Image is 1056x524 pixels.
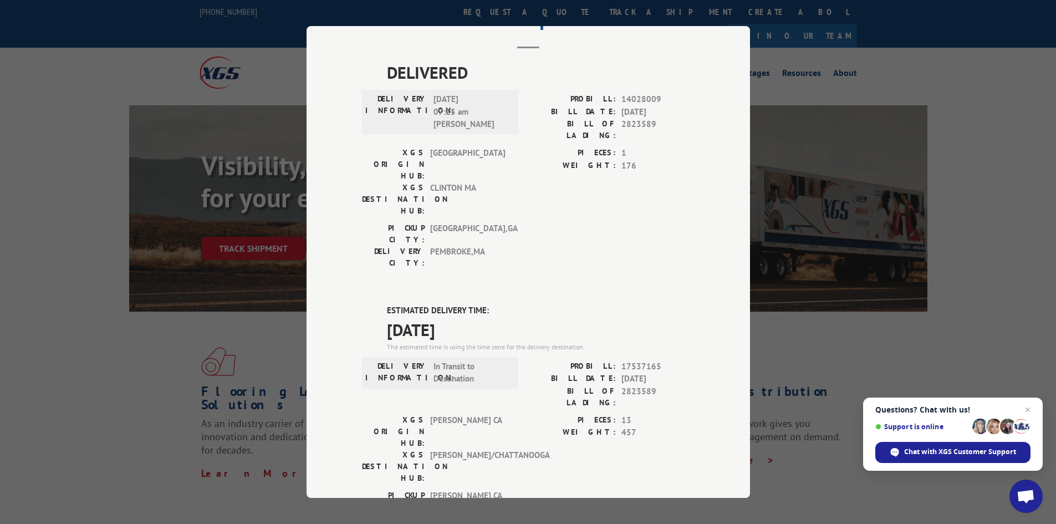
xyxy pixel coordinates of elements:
[621,426,695,439] span: 457
[387,342,695,352] div: The estimated time is using the time zone for the delivery destination.
[362,449,425,484] label: XGS DESTINATION HUB:
[433,93,508,131] span: [DATE] 07:25 am [PERSON_NAME]
[528,160,616,172] label: WEIGHT:
[621,360,695,373] span: 17537165
[621,160,695,172] span: 176
[621,414,695,427] span: 13
[430,182,505,217] span: CLINTON MA
[621,118,695,141] span: 2823589
[387,317,695,342] span: [DATE]
[430,490,505,513] span: [PERSON_NAME] , CA
[430,414,505,449] span: [PERSON_NAME] CA
[528,385,616,409] label: BILL OF LADING:
[362,222,425,246] label: PICKUP CITY:
[621,93,695,106] span: 14028009
[430,147,505,182] span: [GEOGRAPHIC_DATA]
[365,360,428,385] label: DELIVERY INFORMATION:
[362,414,425,449] label: XGS ORIGIN HUB:
[387,304,695,317] label: ESTIMATED DELIVERY TIME:
[904,447,1016,457] span: Chat with XGS Customer Support
[528,118,616,141] label: BILL OF LADING:
[433,360,508,385] span: In Transit to Destination
[528,360,616,373] label: PROBILL:
[387,60,695,85] span: DELIVERED
[875,442,1031,463] span: Chat with XGS Customer Support
[621,373,695,385] span: [DATE]
[365,93,428,131] label: DELIVERY INFORMATION:
[362,147,425,182] label: XGS ORIGIN HUB:
[875,423,968,431] span: Support is online
[430,222,505,246] span: [GEOGRAPHIC_DATA] , GA
[1009,480,1043,513] a: Open chat
[528,414,616,427] label: PIECES:
[528,426,616,439] label: WEIGHT:
[528,93,616,106] label: PROBILL:
[362,246,425,269] label: DELIVERY CITY:
[621,106,695,119] span: [DATE]
[430,246,505,269] span: PEMBROKE , MA
[528,373,616,385] label: BILL DATE:
[430,449,505,484] span: [PERSON_NAME]/CHATTANOOGA
[362,490,425,513] label: PICKUP CITY:
[621,147,695,160] span: 1
[621,385,695,409] span: 2823589
[528,147,616,160] label: PIECES:
[875,405,1031,414] span: Questions? Chat with us!
[362,182,425,217] label: XGS DESTINATION HUB:
[528,106,616,119] label: BILL DATE:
